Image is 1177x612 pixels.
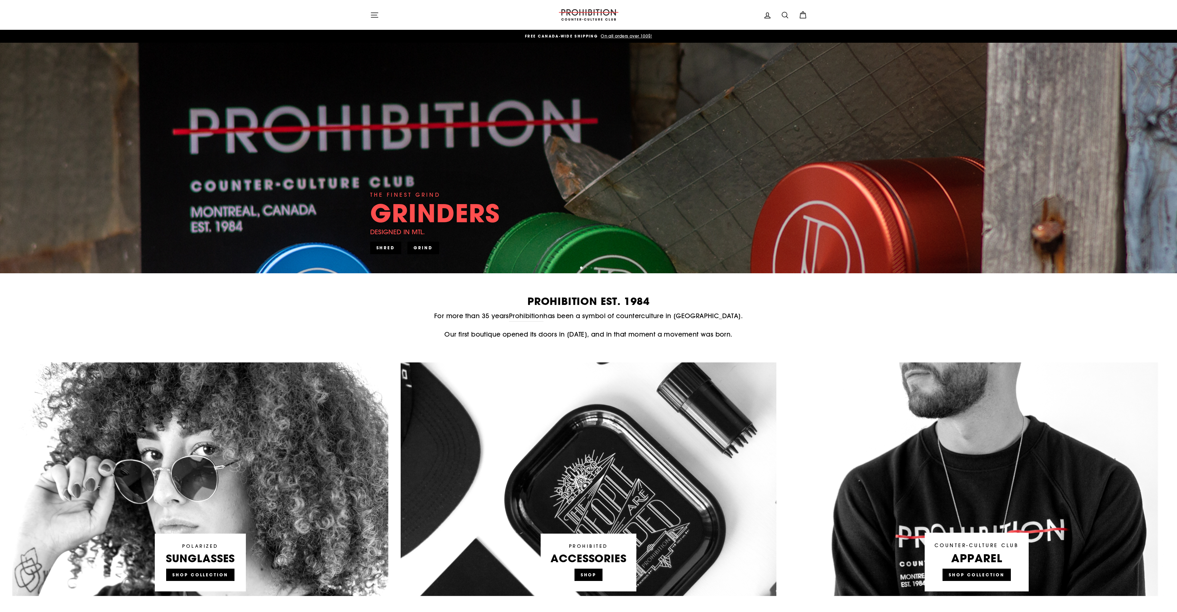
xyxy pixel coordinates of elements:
[599,33,652,39] span: On all orders over 100$!
[370,201,500,225] div: GRINDERS
[595,267,599,270] button: 4
[370,242,402,254] a: SHRED
[370,311,807,321] p: For more than 35 years has been a symbol of counterculture in [GEOGRAPHIC_DATA].
[580,267,583,270] button: 1
[370,227,425,237] div: DESIGNED IN MTL.
[372,33,806,40] a: FREE CANADA-WIDE SHIPPING On all orders over 100$!
[558,9,619,21] img: PROHIBITION COUNTER-CULTURE CLUB
[525,34,598,39] span: FREE CANADA-WIDE SHIPPING
[370,329,807,339] p: Our first boutique opened its doors in [DATE], and in that moment a movement was born.
[586,267,589,270] button: 2
[591,267,594,270] button: 3
[509,311,543,321] a: Prohibition
[370,191,441,199] div: THE FINEST GRIND
[407,242,439,254] a: GRIND
[370,296,807,306] h2: PROHIBITION EST. 1984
